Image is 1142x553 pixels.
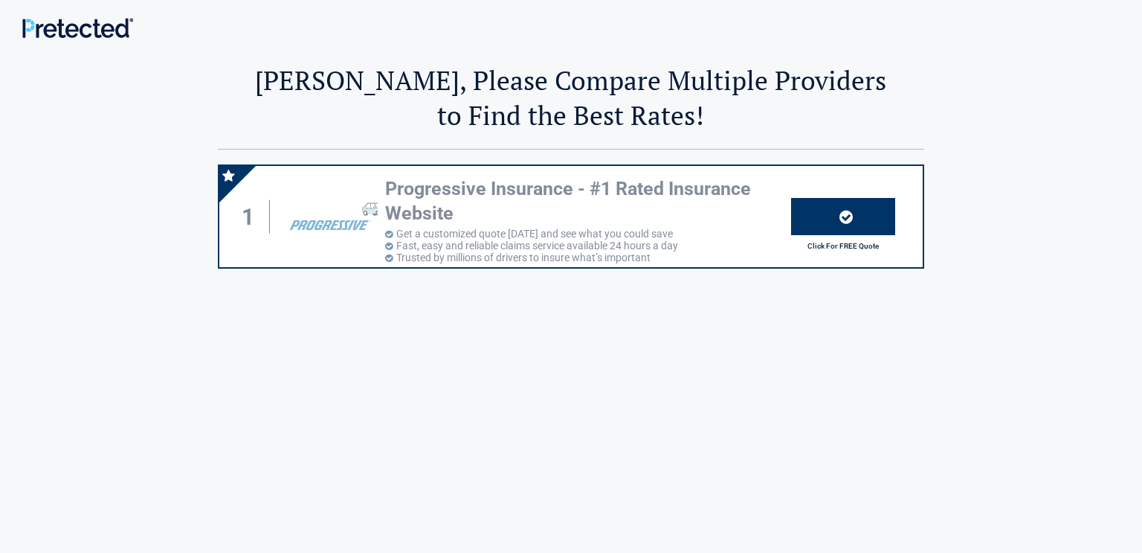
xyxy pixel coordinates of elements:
li: Trusted by millions of drivers to insure what’s important [385,252,791,263]
img: progressive's logo [283,194,378,240]
h2: Click For FREE Quote [791,242,895,250]
li: Fast, easy and reliable claims service available 24 hours a day [385,240,791,252]
h3: Progressive Insurance - #1 Rated Insurance Website [385,177,791,226]
img: Main Logo [22,18,133,38]
li: Get a customized quote [DATE] and see what you could save [385,228,791,240]
div: 1 [234,200,270,234]
h2: [PERSON_NAME], Please Compare Multiple Providers to Find the Best Rates! [218,63,924,132]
